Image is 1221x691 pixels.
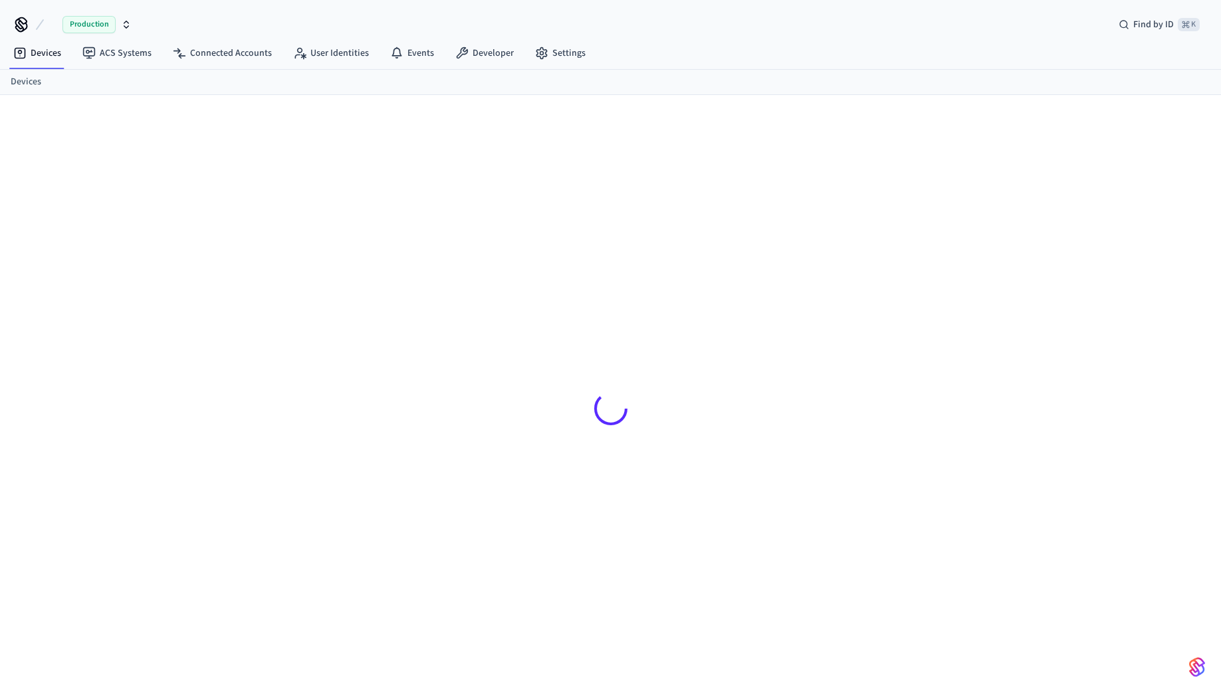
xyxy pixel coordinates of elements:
span: ⌘ K [1178,18,1200,31]
a: Devices [3,41,72,65]
a: Events [380,41,445,65]
a: User Identities [282,41,380,65]
a: Developer [445,41,524,65]
span: Production [62,16,116,33]
div: Find by ID⌘ K [1108,13,1210,37]
a: Settings [524,41,596,65]
a: ACS Systems [72,41,162,65]
img: SeamLogoGradient.69752ec5.svg [1189,656,1205,678]
span: Find by ID [1133,18,1174,31]
a: Connected Accounts [162,41,282,65]
a: Devices [11,75,41,89]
